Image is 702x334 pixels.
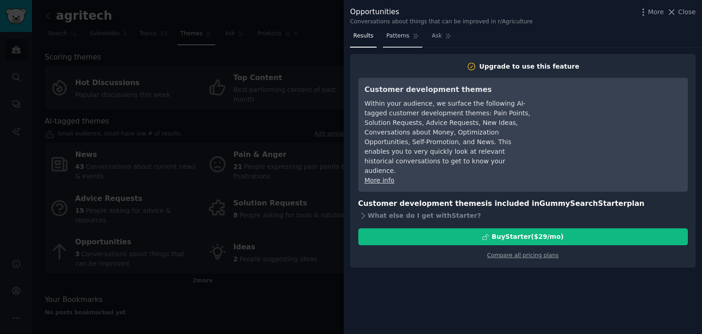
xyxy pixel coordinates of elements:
[432,32,442,40] span: Ask
[358,198,688,210] h3: Customer development themes is included in plan
[678,7,696,17] span: Close
[365,99,532,176] div: Within your audience, we surface the following AI-tagged customer development themes: Pain Points...
[358,209,688,222] div: What else do I get with Starter ?
[358,228,688,245] button: BuyStarter($29/mo)
[386,32,409,40] span: Patterns
[638,7,664,17] button: More
[648,7,664,17] span: More
[539,199,627,208] span: GummySearch Starter
[479,62,580,71] div: Upgrade to use this feature
[365,84,532,96] h3: Customer development themes
[350,6,533,18] div: Opportunities
[383,29,422,48] a: Patterns
[429,29,455,48] a: Ask
[667,7,696,17] button: Close
[544,84,681,153] iframe: YouTube video player
[492,232,564,242] div: Buy Starter ($ 29 /mo )
[487,252,558,259] a: Compare all pricing plans
[350,29,377,48] a: Results
[353,32,373,40] span: Results
[350,18,533,26] div: Conversations about things that can be improved in r/Agriculture
[365,177,394,184] a: More info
